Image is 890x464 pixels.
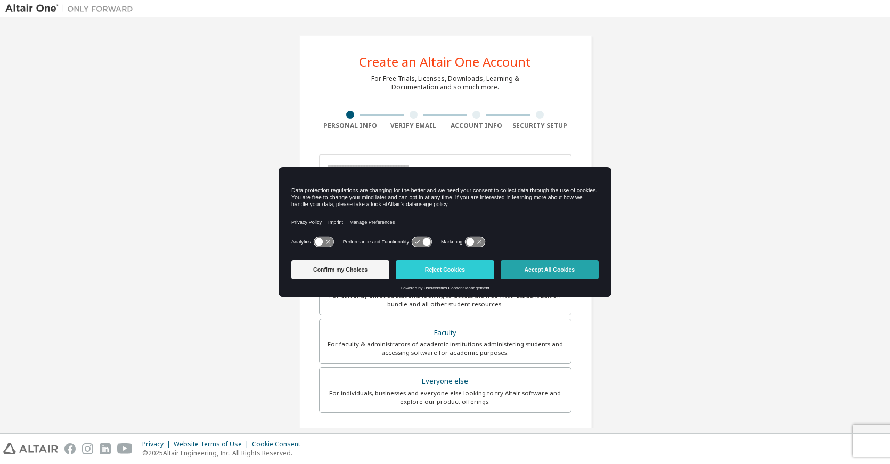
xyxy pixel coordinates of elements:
p: © 2025 Altair Engineering, Inc. All Rights Reserved. [142,449,307,458]
div: Cookie Consent [252,440,307,449]
div: Privacy [142,440,174,449]
div: Account Info [445,121,509,130]
img: Altair One [5,3,138,14]
div: Website Terms of Use [174,440,252,449]
div: For individuals, businesses and everyone else looking to try Altair software and explore our prod... [326,389,565,406]
div: For currently enrolled students looking to access the free Altair Student Edition bundle and all ... [326,291,565,308]
div: Everyone else [326,374,565,389]
div: Security Setup [508,121,571,130]
div: For faculty & administrators of academic institutions administering students and accessing softwa... [326,340,565,357]
div: Verify Email [382,121,445,130]
img: instagram.svg [82,443,93,454]
img: youtube.svg [117,443,133,454]
div: Personal Info [319,121,382,130]
img: facebook.svg [64,443,76,454]
div: Create an Altair One Account [359,55,531,68]
div: Faculty [326,325,565,340]
img: linkedin.svg [100,443,111,454]
div: For Free Trials, Licenses, Downloads, Learning & Documentation and so much more. [371,75,519,92]
img: altair_logo.svg [3,443,58,454]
